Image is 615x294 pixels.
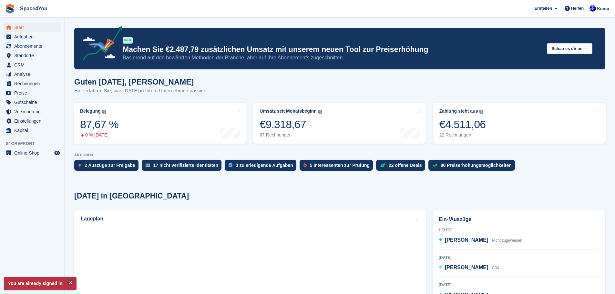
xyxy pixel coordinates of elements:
[492,238,522,243] span: Nicht zugewiesen
[260,118,322,131] div: €9.318,67
[14,32,53,41] span: Aufgaben
[74,103,247,144] a: Belegung 87,67 % 0 % [DATE]
[439,282,599,288] div: [DATE]
[3,117,61,126] a: menu
[53,149,61,157] a: Vorschau-Shop
[376,160,428,174] a: 22 offene Deals
[14,42,53,51] span: Abonnements
[3,51,61,60] a: menu
[439,132,486,138] div: 22 Rechnungen
[589,5,596,12] img: Irina Likholet
[300,160,376,174] a: 5 Interessenten zur Prüfung
[14,70,53,79] span: Analyse
[441,163,512,168] div: 80 Preiserhöhungsmöglichkeiten
[5,4,15,14] img: stora-icon-8386f47178a22dfd0bd8f6a31ec36ba5ce8667c1dd55bd0f319d3a0aa187defe.svg
[3,70,61,79] a: menu
[74,153,605,157] p: AKTIONEN
[260,108,317,114] div: Umsatz seit Monatsbeginn
[123,45,542,54] p: Machen Sie €2.487,79 zusätzlichen Umsatz mit unserem neuen Tool zur Preiserhöhung
[445,237,488,243] span: [PERSON_NAME]
[3,60,61,69] a: menu
[3,88,61,97] a: menu
[479,110,483,114] img: icon-info-grey-7440780725fd019a000dd9b08b2336e03edf1995a4989e88bcd33f0948082b44.svg
[81,216,103,222] h2: Lageplan
[74,77,207,86] h1: Guten [DATE], [PERSON_NAME]
[433,103,606,144] a: Zahlung steht aus €4.511,06 22 Rechnungen
[3,98,61,107] a: menu
[571,5,584,12] span: Helfen
[146,163,150,167] img: verify_identity-adf6edd0f0f0b5bbfe63781bf79b02c33cf7c696d77639b501bdc392416b5a36.svg
[3,148,61,157] a: Speisekarte
[3,79,61,88] a: menu
[14,23,53,32] span: Start
[439,227,599,233] div: Heute
[14,117,53,126] span: Einstellungen
[3,23,61,32] a: menu
[14,107,53,116] span: Versicherung
[380,163,385,167] img: deal-1b604bf984904fb50ccaf53a9ad4b4a5d6e5aea283cecdc64d6e3604feb123c2.svg
[6,140,64,147] span: Storefront
[492,266,499,270] span: C34
[229,163,232,167] img: task-75834270c22a3079a89374b754ae025e5fb1db73e45f91037f5363f120a921f8.svg
[123,54,542,61] p: Basierend auf den bewährten Methoden der Branche, aber auf Ihre Abonnements zugeschnitten.
[428,160,518,174] a: 80 Preiserhöhungsmöglichkeiten
[77,26,122,63] img: price-adjustments-announcement-icon-8257ccfd72463d97f412b2fc003d46551f7dbcb40ab6d574587a9cd5c0d94...
[85,163,135,168] div: 2 Auszüge zur Freigabe
[597,5,609,12] span: Konto
[439,255,599,260] div: [DATE]
[547,43,592,54] button: Schau es dir an →
[80,118,118,131] div: 87,67 %
[142,160,225,174] a: 17 nicht verifizierte Identitäten
[534,5,552,12] span: Erstellen
[3,126,61,135] a: menu
[78,163,81,167] img: move_outs_to_deallocate_icon-f764333ba52eb49d3ac5e1228854f67142a1ed5810a6f6cc68b1a99e826820c5.svg
[236,163,293,168] div: 3 zu erledigende Aufgaben
[80,108,101,114] div: Belegung
[17,3,50,14] a: Space4You
[253,103,426,144] a: Umsatz seit Monatsbeginn €9.318,67 67 Rechnungen
[14,98,53,107] span: Gutscheine
[439,108,478,114] div: Zahlung steht aus
[225,160,300,174] a: 3 zu erledigende Aufgaben
[4,277,77,290] p: You are already signed in.
[14,60,53,69] span: CRM
[14,51,53,60] span: Standorte
[3,107,61,116] a: menu
[14,79,53,88] span: Rechnungen
[123,37,133,44] div: NEU
[445,265,488,270] span: [PERSON_NAME]
[153,163,219,168] div: 17 nicht verifizierte Identitäten
[318,110,322,114] img: icon-info-grey-7440780725fd019a000dd9b08b2336e03edf1995a4989e88bcd33f0948082b44.svg
[260,132,322,138] div: 67 Rechnungen
[389,163,422,168] div: 22 offene Deals
[74,87,207,95] p: Hier erfahren Sie, was [DATE] in Ihrem Unternehmen passiert
[3,32,61,41] a: menu
[74,192,189,200] h2: [DATE] in [GEOGRAPHIC_DATA]
[439,264,499,272] a: [PERSON_NAME] C34
[3,42,61,51] a: menu
[303,163,307,167] img: prospect-51fa495bee0391a8d652442698ab0144808aea92771e9ea1ae160a38d050c398.svg
[439,216,599,223] h2: Ein-/Auszüge
[80,132,118,138] div: 0 % [DATE]
[74,160,142,174] a: 2 Auszüge zur Freigabe
[439,118,486,131] div: €4.511,06
[310,163,370,168] div: 5 Interessenten zur Prüfung
[14,148,53,157] span: Online-Shop
[14,88,53,97] span: Preise
[432,164,437,167] img: price_increase_opportunities-93ffe204e8149a01c8c9dc8f82e8f89637d9d84a8eef4429ea346261dce0b2c0.svg
[439,236,522,245] a: [PERSON_NAME] Nicht zugewiesen
[102,110,106,114] img: icon-info-grey-7440780725fd019a000dd9b08b2336e03edf1995a4989e88bcd33f0948082b44.svg
[14,126,53,135] span: Kapital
